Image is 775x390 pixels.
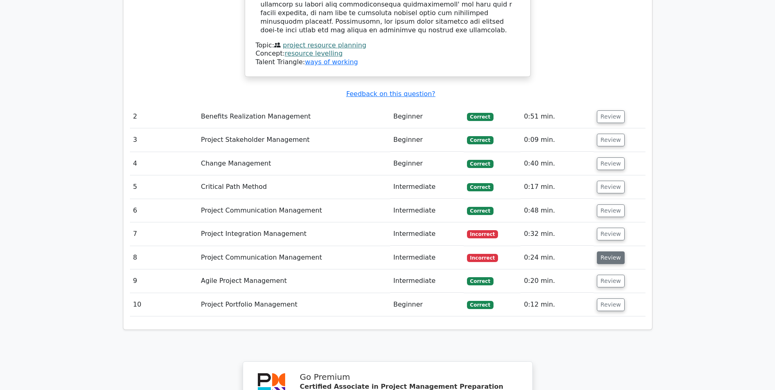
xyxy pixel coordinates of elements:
td: Beginner [390,152,464,175]
span: Correct [467,113,494,121]
div: Talent Triangle: [256,41,520,67]
a: resource levelling [285,49,343,57]
a: Feedback on this question? [346,90,435,98]
td: Project Stakeholder Management [198,128,390,152]
td: Project Communication Management [198,246,390,269]
td: Intermediate [390,222,464,246]
td: Project Integration Management [198,222,390,246]
td: 0:48 min. [520,199,593,222]
td: 9 [130,269,198,293]
td: Intermediate [390,175,464,199]
span: Correct [467,301,494,309]
span: Correct [467,183,494,191]
td: 0:24 min. [520,246,593,269]
td: 0:17 min. [520,175,593,199]
div: Concept: [256,49,520,58]
span: Correct [467,136,494,144]
span: Correct [467,207,494,215]
td: 0:12 min. [520,293,593,316]
td: Beginner [390,128,464,152]
div: Topic: [256,41,520,50]
td: 0:32 min. [520,222,593,246]
button: Review [597,181,625,193]
td: 0:51 min. [520,105,593,128]
td: Change Management [198,152,390,175]
td: 5 [130,175,198,199]
button: Review [597,134,625,146]
button: Review [597,228,625,240]
td: 6 [130,199,198,222]
button: Review [597,275,625,287]
span: Correct [467,277,494,285]
td: 3 [130,128,198,152]
td: Intermediate [390,246,464,269]
td: Intermediate [390,269,464,293]
td: 0:20 min. [520,269,593,293]
td: Benefits Realization Management [198,105,390,128]
span: Incorrect [467,230,498,238]
td: 7 [130,222,198,246]
td: 0:40 min. [520,152,593,175]
td: Intermediate [390,199,464,222]
span: Correct [467,160,494,168]
a: project resource planning [283,41,366,49]
button: Review [597,157,625,170]
td: Project Communication Management [198,199,390,222]
td: Beginner [390,105,464,128]
span: Incorrect [467,254,498,262]
td: 4 [130,152,198,175]
td: Agile Project Management [198,269,390,293]
td: 2 [130,105,198,128]
button: Review [597,298,625,311]
button: Review [597,110,625,123]
td: Critical Path Method [198,175,390,199]
td: 10 [130,293,198,316]
td: Project Portfolio Management [198,293,390,316]
button: Review [597,251,625,264]
button: Review [597,204,625,217]
td: Beginner [390,293,464,316]
td: 8 [130,246,198,269]
a: ways of working [305,58,358,66]
td: 0:09 min. [520,128,593,152]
